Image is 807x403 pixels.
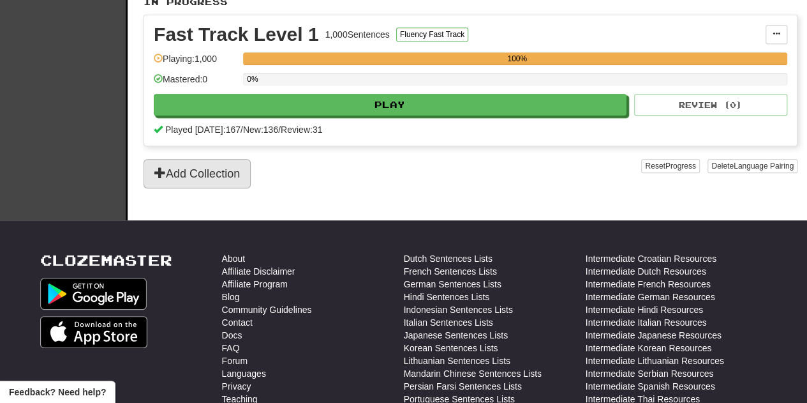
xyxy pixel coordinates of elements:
span: Played [DATE]: 167 [165,125,241,135]
span: / [278,125,281,135]
a: Intermediate Spanish Resources [586,380,715,393]
a: Clozemaster [40,252,172,268]
a: Intermediate German Resources [586,291,715,303]
span: New: 136 [243,125,278,135]
a: Intermediate Croatian Resources [586,252,716,265]
a: Mandarin Chinese Sentences Lists [404,367,542,380]
a: Intermediate Serbian Resources [586,367,714,380]
a: About [222,252,246,265]
a: Intermediate Lithuanian Resources [586,354,724,367]
a: Intermediate Hindi Resources [586,303,703,316]
a: Languages [222,367,266,380]
a: Dutch Sentences Lists [404,252,492,265]
div: Mastered: 0 [154,73,237,94]
a: German Sentences Lists [404,278,501,291]
a: Korean Sentences Lists [404,342,498,354]
span: Review: 31 [281,125,322,135]
a: Affiliate Program [222,278,288,291]
img: Get it on Google Play [40,278,147,310]
a: Italian Sentences Lists [404,316,493,329]
a: Hindi Sentences Lists [404,291,490,303]
div: Fast Track Level 1 [154,25,319,44]
img: Get it on App Store [40,316,148,348]
button: Fluency Fast Track [396,27,468,42]
button: Play [154,94,626,116]
button: DeleteLanguage Pairing [707,159,797,173]
button: Add Collection [144,159,251,188]
button: ResetProgress [641,159,699,173]
a: Intermediate Japanese Resources [586,329,722,342]
span: Progress [665,162,696,171]
a: Community Guidelines [222,303,312,316]
span: / [241,125,243,135]
a: Blog [222,291,240,303]
a: Contact [222,316,253,329]
a: French Sentences Lists [404,265,497,278]
a: Intermediate Dutch Resources [586,265,706,278]
a: Privacy [222,380,251,393]
span: Open feedback widget [9,386,106,399]
a: Intermediate Korean Resources [586,342,712,354]
a: Docs [222,329,242,342]
a: FAQ [222,342,240,354]
a: Intermediate Italian Resources [586,316,707,329]
a: Lithuanian Sentences Lists [404,354,510,367]
div: 100% [247,52,787,65]
span: Language Pairing [734,162,794,171]
a: Indonesian Sentences Lists [404,303,513,316]
a: Affiliate Disclaimer [222,265,295,278]
div: 1,000 Sentences [325,28,390,41]
a: Persian Farsi Sentences Lists [404,380,522,393]
a: Intermediate French Resources [586,278,711,291]
div: Playing: 1,000 [154,52,237,73]
button: Review (0) [634,94,787,116]
a: Japanese Sentences Lists [404,329,508,342]
a: Forum [222,354,248,367]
